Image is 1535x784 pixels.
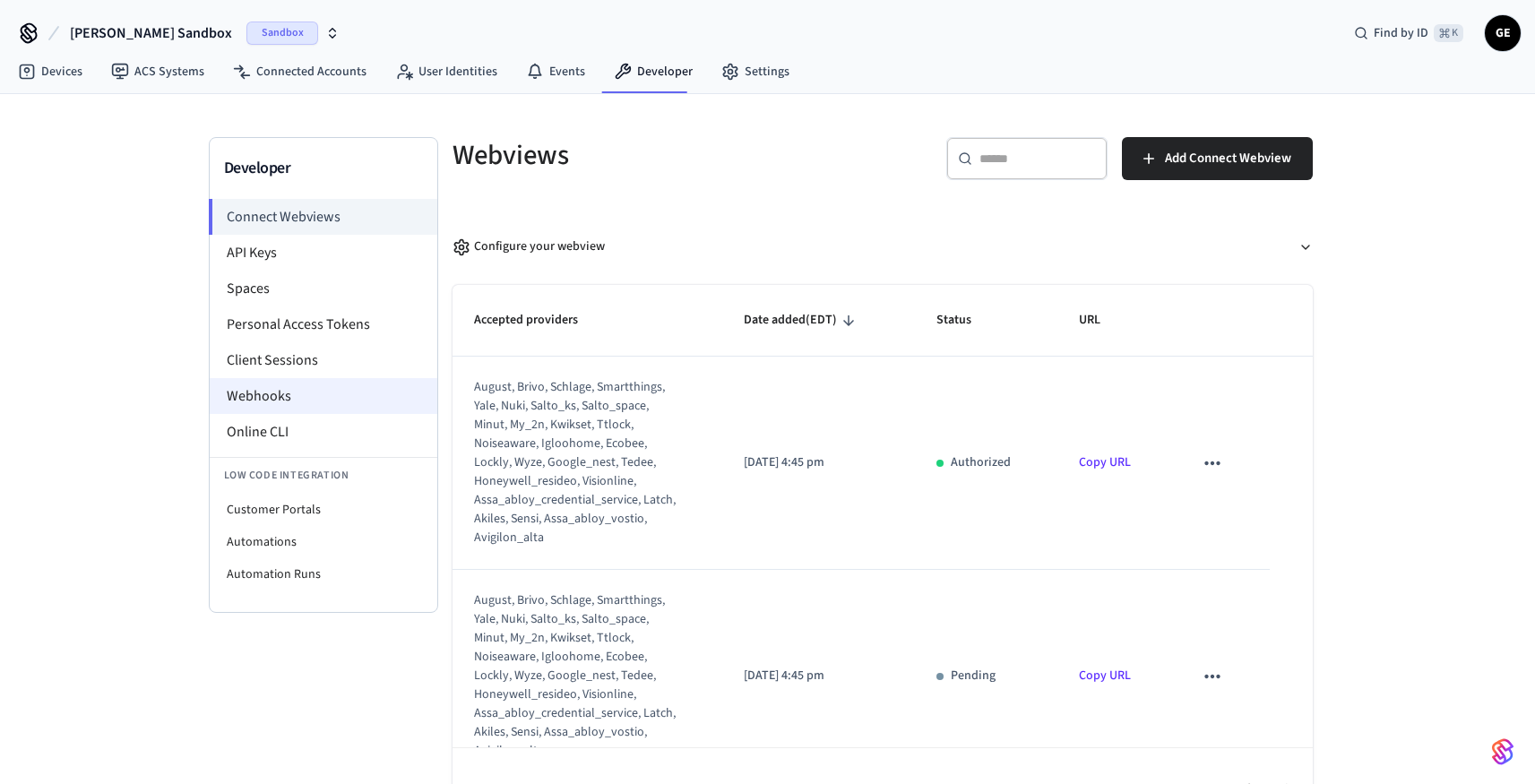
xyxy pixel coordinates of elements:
[210,414,437,450] li: Online CLI
[210,378,437,414] li: Webhooks
[1487,17,1519,49] span: GE
[1079,453,1131,471] a: Copy URL
[70,22,232,44] span: [PERSON_NAME] Sandbox
[936,306,995,334] span: Status
[707,56,804,88] a: Settings
[453,223,1313,271] button: Configure your webview
[224,156,423,181] h3: Developer
[744,306,860,334] span: Date added(EDT)
[210,235,437,271] li: API Keys
[1079,667,1131,685] a: Copy URL
[210,271,437,306] li: Spaces
[1079,306,1124,334] span: URL
[210,494,437,526] li: Customer Portals
[97,56,219,88] a: ACS Systems
[219,56,381,88] a: Connected Accounts
[951,667,996,685] p: Pending
[1122,137,1313,180] button: Add Connect Webview
[210,558,437,590] li: Automation Runs
[951,453,1011,472] p: Authorized
[210,306,437,342] li: Personal Access Tokens
[210,342,437,378] li: Client Sessions
[1485,15,1521,51] button: GE
[453,137,872,174] h5: Webviews
[209,199,437,235] li: Connect Webviews
[210,457,437,494] li: Low Code Integration
[1165,147,1291,170] span: Add Connect Webview
[1434,24,1463,42] span: ⌘ K
[744,667,893,685] p: [DATE] 4:45 pm
[1340,17,1478,49] div: Find by ID⌘ K
[512,56,599,88] a: Events
[381,56,512,88] a: User Identities
[4,56,97,88] a: Devices
[210,526,437,558] li: Automations
[474,591,679,761] div: august, brivo, schlage, smartthings, yale, nuki, salto_ks, salto_space, minut, my_2n, kwikset, tt...
[474,306,601,334] span: Accepted providers
[744,453,893,472] p: [DATE] 4:45 pm
[1492,737,1513,766] img: SeamLogoGradient.69752ec5.svg
[474,378,679,547] div: august, brivo, schlage, smartthings, yale, nuki, salto_ks, salto_space, minut, my_2n, kwikset, tt...
[599,56,707,88] a: Developer
[246,22,318,45] span: Sandbox
[453,237,605,256] div: Configure your webview
[1374,24,1428,42] span: Find by ID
